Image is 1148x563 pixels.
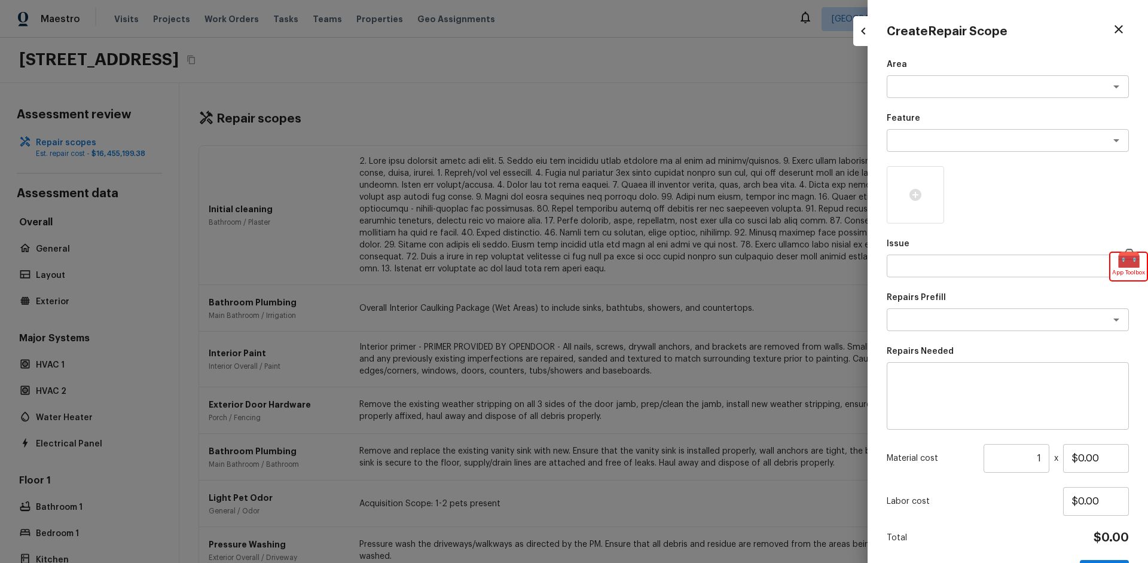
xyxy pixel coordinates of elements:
[887,495,1063,507] p: Labor cost
[1110,253,1147,265] span: 🧰
[1112,267,1145,279] span: App Toolbox
[887,444,1129,473] div: x
[1108,311,1125,328] button: Open
[887,345,1129,357] p: Repairs Needed
[1108,132,1125,149] button: Open
[887,238,1129,250] p: Issue
[887,24,1007,39] h4: Create Repair Scope
[1108,258,1125,274] button: Open
[887,292,1129,304] p: Repairs Prefill
[1094,530,1129,546] h4: $0.00
[887,59,1129,71] p: Area
[887,112,1129,124] p: Feature
[887,532,907,544] p: Total
[887,452,979,464] p: Material cost
[1108,78,1125,95] button: Open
